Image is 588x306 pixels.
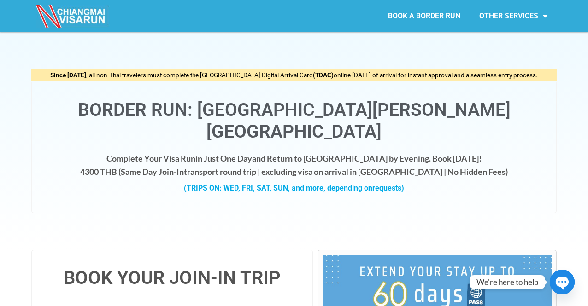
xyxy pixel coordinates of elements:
span: requests) [372,184,404,192]
strong: Same Day Join-In [121,167,184,177]
nav: Menu [294,6,557,27]
a: OTHER SERVICES [470,6,557,27]
h4: Complete Your Visa Run and Return to [GEOGRAPHIC_DATA] by Evening. Book [DATE]! 4300 THB ( transp... [41,152,547,179]
span: in Just One Day [195,153,252,163]
a: BOOK A BORDER RUN [379,6,470,27]
h1: Border Run: [GEOGRAPHIC_DATA][PERSON_NAME][GEOGRAPHIC_DATA] [41,99,547,143]
strong: (TDAC) [313,71,334,79]
h4: BOOK YOUR JOIN-IN TRIP [41,269,303,287]
strong: Since [DATE] [50,71,86,79]
span: , all non-Thai travelers must complete the [GEOGRAPHIC_DATA] Digital Arrival Card online [DATE] o... [50,71,538,79]
strong: (TRIPS ON: WED, FRI, SAT, SUN, and more, depending on [184,184,404,192]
